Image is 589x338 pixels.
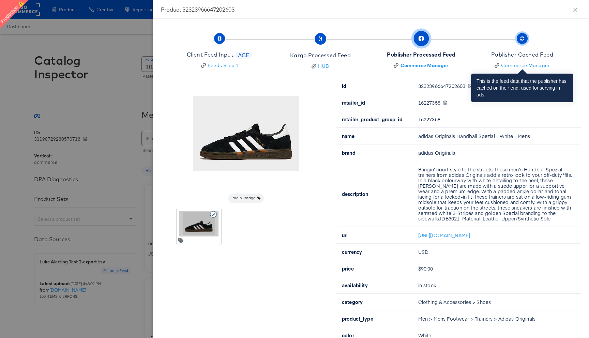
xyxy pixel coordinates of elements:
a: Commerce Manager [491,62,553,69]
div: 16227358 [418,100,573,105]
div: Product 32323966647202603 [161,5,581,13]
div: 32323966647202603 [418,83,573,89]
td: $90.00 [413,260,581,277]
td: Clothing & Accessories > Shoes [413,294,581,310]
span: ACE [235,51,253,59]
a: [URL][DOMAIN_NAME] [418,232,470,239]
button: Kargo Processed FeedHUD [267,27,374,78]
div: HUD [318,63,330,70]
div: Client Feed Input [187,51,233,59]
span: main_image [228,196,264,201]
div: Commerce Manager [501,62,550,69]
td: Men > Mens Footwear > Trainers > Adidas Originals [413,310,581,327]
button: Publisher Cached FeedCommerce Manager [469,27,575,77]
b: product_type [342,315,373,322]
div: Publisher Processed Feed [387,51,455,59]
td: adidas Originals [413,144,581,161]
button: Client Feed InputACEFeeds Step 1 [166,27,273,77]
b: url [342,232,348,239]
td: 16227358 [413,111,581,128]
div: Feeds Step 1 [208,62,238,69]
div: Commerce Manager [401,62,449,69]
a: HUD [290,63,350,70]
div: Kargo Processed Feed [290,51,350,59]
span: close [573,7,578,13]
a: Commerce Manager [387,62,455,69]
td: USD [413,244,581,260]
b: currency [342,248,362,255]
td: in stock [413,277,581,294]
b: brand [342,149,356,156]
button: Publisher Processed FeedCommerce Manager [368,27,474,77]
td: adidas Originals Handball Spezial - White - Mens [413,128,581,144]
b: availability [342,282,368,289]
td: Bringin' court style to the streets, these men's Handball Spezial trainers from adidas Originals ... [413,161,581,227]
b: retailer_product_group_id [342,116,403,123]
b: name [342,133,355,139]
a: Feeds Step 1 [187,62,252,69]
b: price [342,265,354,272]
b: description [342,190,368,197]
b: retailer_id [342,99,365,106]
b: category [342,298,363,305]
div: Publisher Cached Feed [491,51,553,59]
b: id [342,82,346,89]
